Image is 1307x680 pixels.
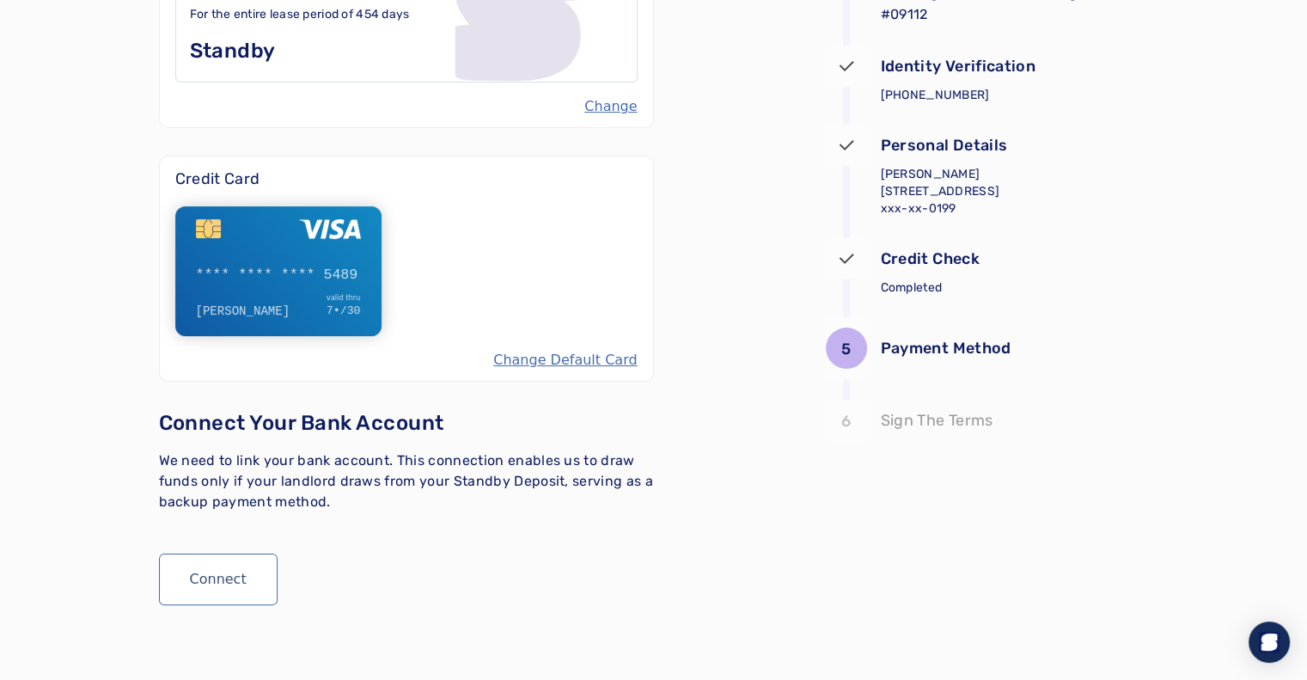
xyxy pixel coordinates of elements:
p: Payment Method [881,336,1011,360]
div: Open Intercom Messenger [1249,622,1290,663]
p: Standby [190,37,410,64]
div: 7•/30 [327,305,361,316]
p: For the entire lease period of 454 days [190,6,410,23]
span: We need to link your bank account. This connection enables us to draw funds only if your landlord... [159,452,653,510]
p: 5 [841,337,851,361]
p: Sign The Terms [881,408,993,432]
p: Credit Card [175,167,638,191]
p: Personal Details [881,133,1008,157]
button: Change [584,96,637,117]
span: Connect Your Bank Account [159,411,444,435]
p: Credit Check [881,247,980,271]
p: 6 [841,409,851,433]
div: [PERSON_NAME] [196,305,320,317]
div: valid thru [327,294,361,301]
button: Change Default Card [493,350,637,371]
p: [PERSON_NAME] [STREET_ADDRESS] xxx-xx-0199 [881,166,1087,217]
span: [PHONE_NUMBER] [881,88,990,102]
button: Connect [159,554,278,605]
p: Identity Verification [881,54,1036,78]
span: Completed [881,280,943,295]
